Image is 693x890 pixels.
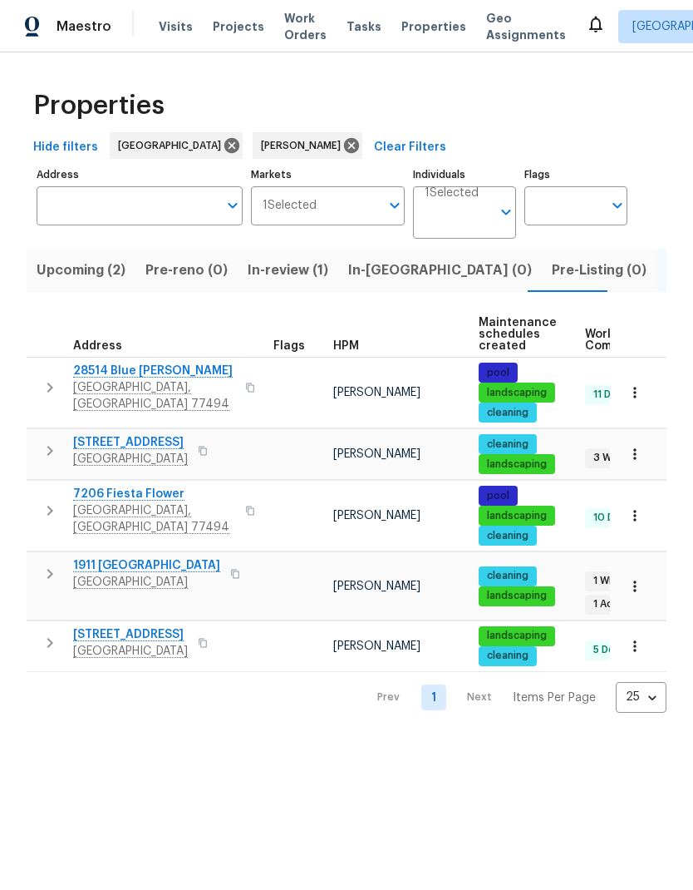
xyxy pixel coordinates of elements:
[494,200,518,224] button: Open
[33,137,98,158] span: Hide filters
[587,574,624,588] span: 1 WIP
[253,132,362,159] div: [PERSON_NAME]
[413,170,516,180] label: Individuals
[346,21,381,32] span: Tasks
[251,170,405,180] label: Markets
[348,259,532,282] span: In-[GEOGRAPHIC_DATA] (0)
[374,137,446,158] span: Clear Filters
[552,259,646,282] span: Pre-Listing (0)
[585,329,690,352] span: Work Order Completion
[367,132,453,163] button: Clear Filters
[480,366,516,380] span: pool
[587,451,627,465] span: 3 WIP
[333,510,420,522] span: [PERSON_NAME]
[480,509,553,523] span: landscaping
[333,340,359,352] span: HPM
[480,438,535,452] span: cleaning
[118,137,228,154] span: [GEOGRAPHIC_DATA]
[383,194,406,217] button: Open
[524,170,627,180] label: Flags
[480,629,553,643] span: landscaping
[261,137,347,154] span: [PERSON_NAME]
[479,317,557,352] span: Maintenance schedules created
[37,259,125,282] span: Upcoming (2)
[284,10,327,43] span: Work Orders
[480,406,535,420] span: cleaning
[480,649,535,663] span: cleaning
[333,448,420,460] span: [PERSON_NAME]
[110,132,243,159] div: [GEOGRAPHIC_DATA]
[221,194,244,217] button: Open
[333,387,420,398] span: [PERSON_NAME]
[480,569,535,583] span: cleaning
[421,685,446,710] a: Goto page 1
[273,340,305,352] span: Flags
[616,675,666,719] div: 25
[213,18,264,35] span: Projects
[57,18,111,35] span: Maestro
[37,170,243,180] label: Address
[486,10,566,43] span: Geo Assignments
[587,388,636,402] span: 11 Done
[480,386,553,400] span: landscaping
[333,581,420,592] span: [PERSON_NAME]
[425,186,479,200] span: 1 Selected
[248,259,328,282] span: In-review (1)
[513,690,596,706] p: Items Per Page
[159,18,193,35] span: Visits
[480,489,516,503] span: pool
[480,457,553,472] span: landscaping
[361,682,666,713] nav: Pagination Navigation
[587,511,640,525] span: 10 Done
[27,132,105,163] button: Hide filters
[587,597,656,611] span: 1 Accepted
[145,259,228,282] span: Pre-reno (0)
[480,529,535,543] span: cleaning
[333,640,420,652] span: [PERSON_NAME]
[401,18,466,35] span: Properties
[33,97,165,114] span: Properties
[263,199,317,213] span: 1 Selected
[73,340,122,352] span: Address
[606,194,629,217] button: Open
[480,589,553,603] span: landscaping
[587,643,634,657] span: 5 Done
